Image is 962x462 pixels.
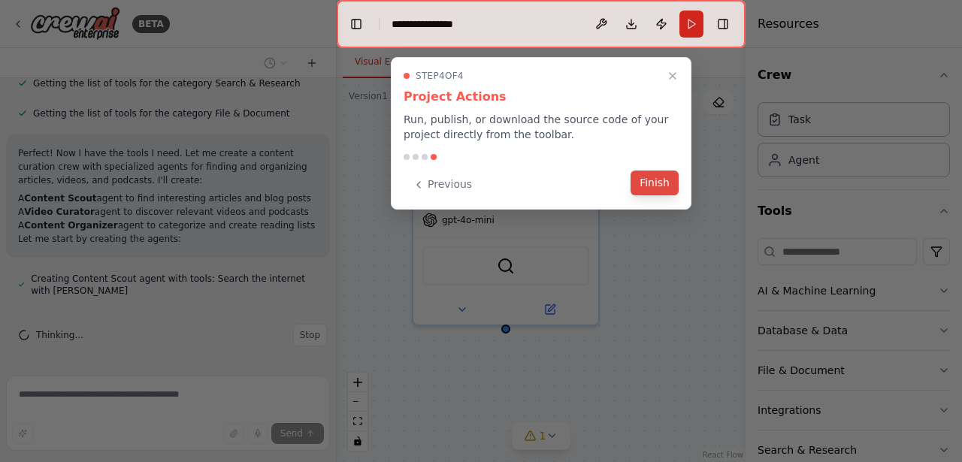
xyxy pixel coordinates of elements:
[404,172,481,197] button: Previous
[664,67,682,85] button: Close walkthrough
[416,70,464,82] span: Step 4 of 4
[346,14,367,35] button: Hide left sidebar
[631,171,679,195] button: Finish
[404,112,679,142] p: Run, publish, or download the source code of your project directly from the toolbar.
[404,88,679,106] h3: Project Actions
